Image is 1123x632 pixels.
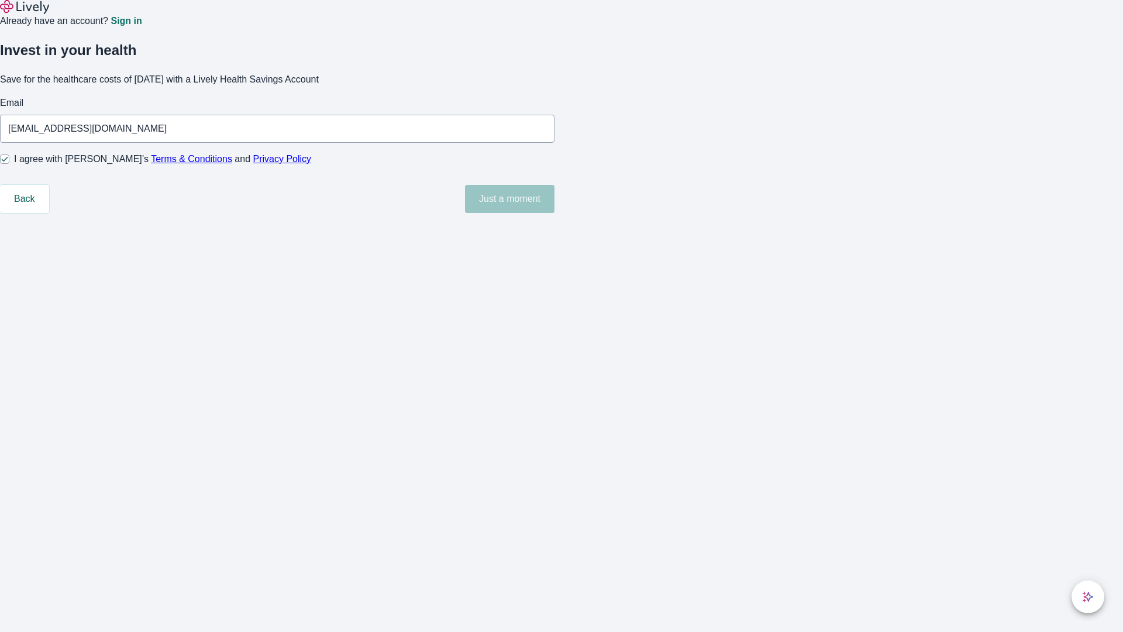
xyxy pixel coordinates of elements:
a: Privacy Policy [253,154,312,164]
a: Sign in [111,16,142,26]
button: chat [1072,581,1104,613]
svg: Lively AI Assistant [1082,591,1094,603]
a: Terms & Conditions [151,154,232,164]
span: I agree with [PERSON_NAME]’s and [14,152,311,166]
